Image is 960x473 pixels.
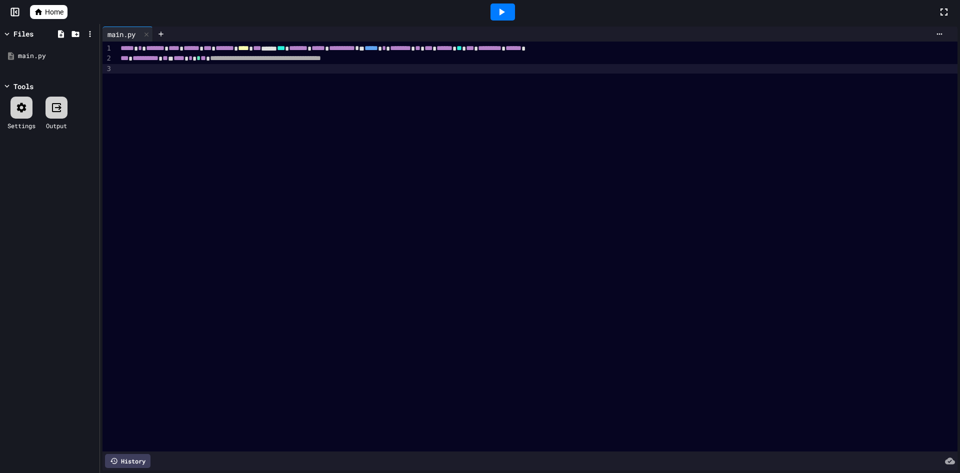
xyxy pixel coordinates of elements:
div: Output [46,121,67,130]
div: main.py [18,51,96,61]
div: 2 [102,54,112,64]
div: main.py [102,27,153,42]
div: Files [13,29,33,39]
div: History [105,454,150,468]
div: Tools [13,81,33,92]
a: Home [30,5,67,19]
div: main.py [102,29,140,40]
span: Home [45,7,63,17]
div: 1 [102,44,112,54]
div: 3 [102,64,112,74]
div: Settings [7,121,35,130]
